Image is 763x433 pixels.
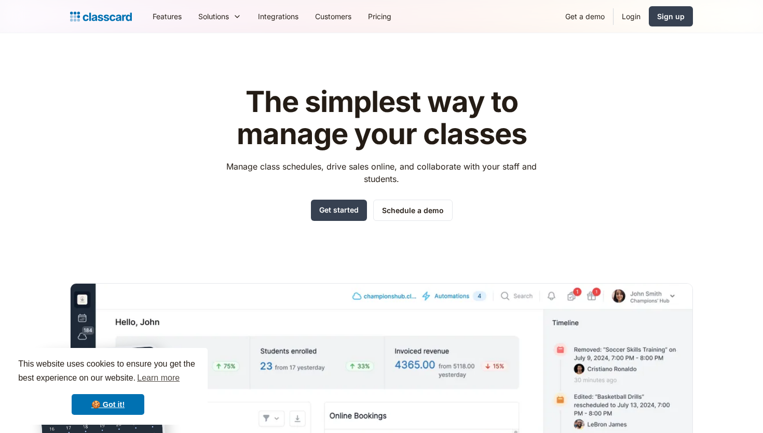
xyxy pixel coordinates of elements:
[373,200,453,221] a: Schedule a demo
[360,5,400,28] a: Pricing
[135,370,181,386] a: learn more about cookies
[144,5,190,28] a: Features
[70,9,132,24] a: Logo
[307,5,360,28] a: Customers
[18,358,198,386] span: This website uses cookies to ensure you get the best experience on our website.
[614,5,649,28] a: Login
[557,5,613,28] a: Get a demo
[649,6,693,26] a: Sign up
[250,5,307,28] a: Integrations
[8,348,208,425] div: cookieconsent
[311,200,367,221] a: Get started
[72,394,144,415] a: dismiss cookie message
[217,160,547,185] p: Manage class schedules, drive sales online, and collaborate with your staff and students.
[198,11,229,22] div: Solutions
[190,5,250,28] div: Solutions
[657,11,685,22] div: Sign up
[217,86,547,150] h1: The simplest way to manage your classes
